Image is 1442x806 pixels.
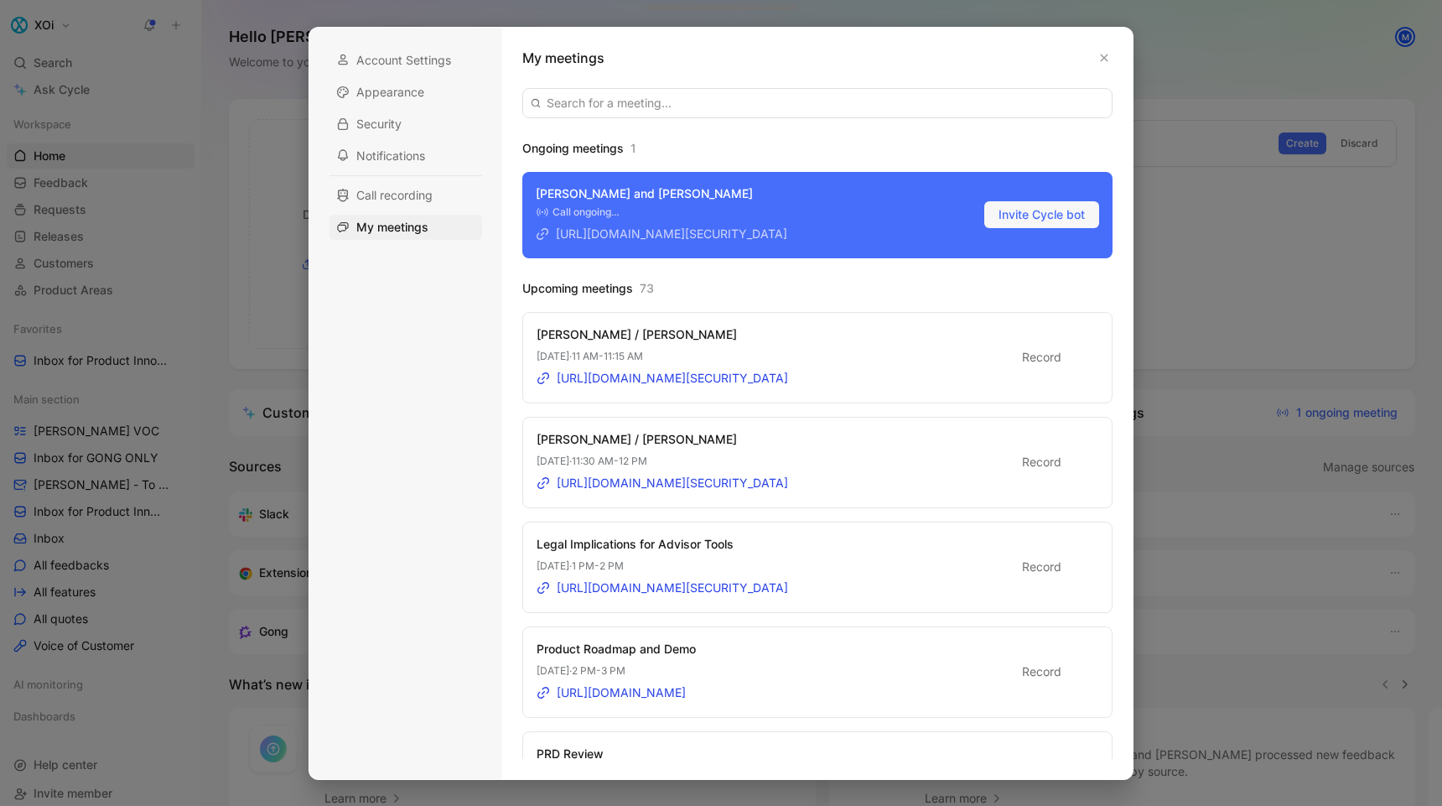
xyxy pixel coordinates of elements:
[522,138,1113,159] h3: Ongoing meetings
[537,558,788,575] p: [DATE] · 1 PM - 2 PM
[999,205,1085,225] span: Invite Cycle bot
[537,325,788,345] div: [PERSON_NAME] / [PERSON_NAME]
[356,52,451,69] span: Account Settings
[329,48,482,73] div: Account Settings
[537,473,788,493] a: [URL][DOMAIN_NAME][SECURITY_DATA]
[522,48,604,68] h1: My meetings
[356,148,425,164] span: Notifications
[537,578,788,598] a: [URL][DOMAIN_NAME][SECURITY_DATA]
[356,187,433,204] span: Call recording
[537,534,788,554] div: Legal Implications for Advisor Tools
[537,348,788,365] p: [DATE] · 11 AM - 11:15 AM
[329,143,482,169] div: Notifications
[984,201,1099,228] button: Invite Cycle bot
[537,639,696,659] div: Product Roadmap and Demo
[329,183,482,208] div: Call recording
[522,278,1113,299] h3: Upcoming meetings
[1022,347,1061,367] span: Record
[537,368,788,388] a: [URL][DOMAIN_NAME][SECURITY_DATA]
[640,278,654,299] span: 73
[537,429,788,450] div: [PERSON_NAME] / [PERSON_NAME]
[329,80,482,105] div: Appearance
[356,219,428,236] span: My meetings
[1022,557,1061,577] span: Record
[537,453,788,470] p: [DATE] · 11:30 AM - 12 PM
[536,184,787,204] div: [PERSON_NAME] and [PERSON_NAME]
[630,138,636,159] span: 1
[537,663,696,679] p: [DATE] · 2 PM - 3 PM
[536,224,787,244] a: [URL][DOMAIN_NAME][SECURITY_DATA]
[1022,662,1061,682] span: Record
[329,215,482,240] div: My meetings
[537,683,686,703] a: [URL][DOMAIN_NAME]
[1022,452,1061,472] span: Record
[537,744,788,764] div: PRD Review
[329,112,482,137] div: Security
[356,116,402,133] span: Security
[522,88,1113,118] input: Search for a meeting...
[356,84,424,101] span: Appearance
[536,204,787,221] div: Call ongoing…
